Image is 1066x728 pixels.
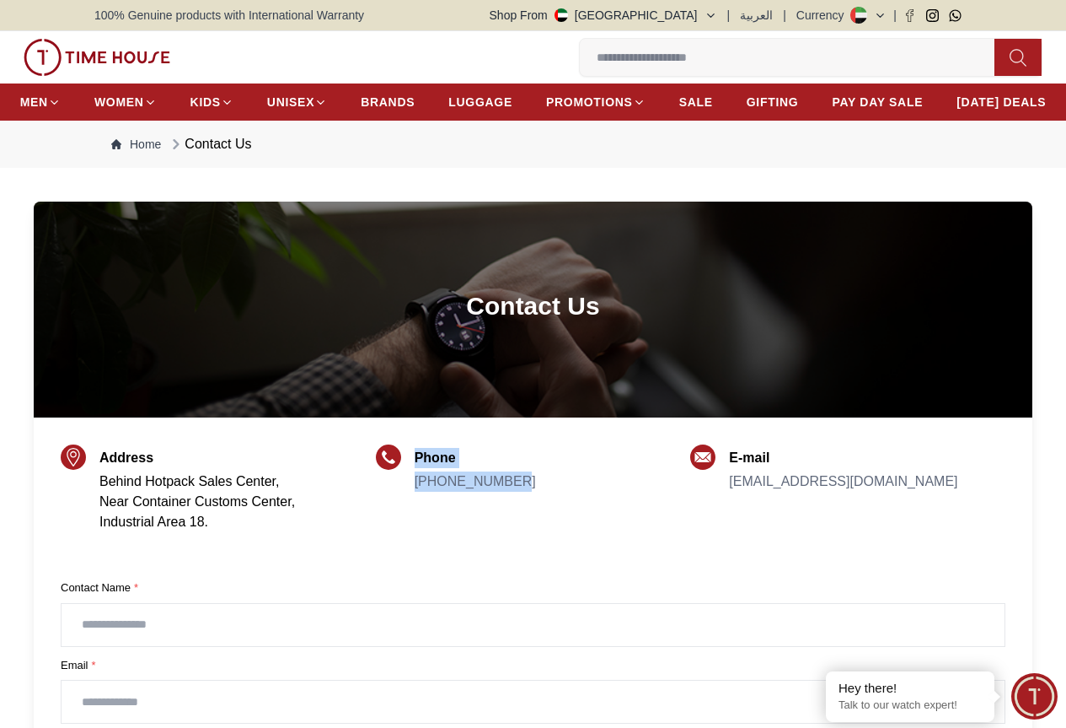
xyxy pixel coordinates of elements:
span: PAY DAY SALE [832,94,923,111]
a: MEN [20,87,61,117]
p: Behind Hotpack Sales Center, [99,472,295,492]
div: Contact Us [168,134,251,154]
a: Whatsapp [949,9,962,22]
a: PAY DAY SALE [832,87,923,117]
p: Near Container Customs Center, [99,492,295,512]
h5: Address [99,448,295,468]
p: Talk to our watch expert! [838,698,982,713]
span: GIFTING [747,94,799,111]
span: SALE [679,94,713,111]
a: [PHONE_NUMBER] [415,474,536,488]
div: Currency [796,7,851,24]
span: | [893,7,897,24]
span: | [783,7,786,24]
label: Contact Name [61,580,1005,596]
a: Instagram [926,9,939,22]
p: Industrial Area 18. [99,512,295,532]
a: BRANDS [361,87,415,117]
span: KIDS [190,94,221,111]
button: Shop From[GEOGRAPHIC_DATA] [490,7,717,24]
a: LUGGAGE [448,87,512,117]
h5: E-mail [729,448,957,468]
span: PROMOTIONS [546,94,633,111]
nav: Breadcrumb [94,121,972,168]
a: SALE [679,87,713,117]
a: [DATE] DEALS [956,87,1046,117]
button: العربية [740,7,773,24]
span: BRANDS [361,94,415,111]
h5: Phone [415,448,536,468]
img: United Arab Emirates [554,8,568,22]
a: WOMEN [94,87,157,117]
a: Facebook [903,9,916,22]
h1: Contact Us [466,291,599,321]
span: [DATE] DEALS [956,94,1046,111]
img: ... [24,39,170,76]
a: PROMOTIONS [546,87,645,117]
span: WOMEN [94,94,144,111]
span: LUGGAGE [448,94,512,111]
a: [EMAIL_ADDRESS][DOMAIN_NAME] [729,474,957,488]
span: UNISEX [267,94,314,111]
a: KIDS [190,87,233,117]
a: GIFTING [747,87,799,117]
span: MEN [20,94,48,111]
a: Home [111,136,161,153]
span: 100% Genuine products with International Warranty [94,7,364,24]
span: | [727,7,731,24]
div: Chat Widget [1011,673,1058,720]
label: Email [61,657,1005,674]
a: UNISEX [267,87,327,117]
div: Hey there! [838,680,982,697]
